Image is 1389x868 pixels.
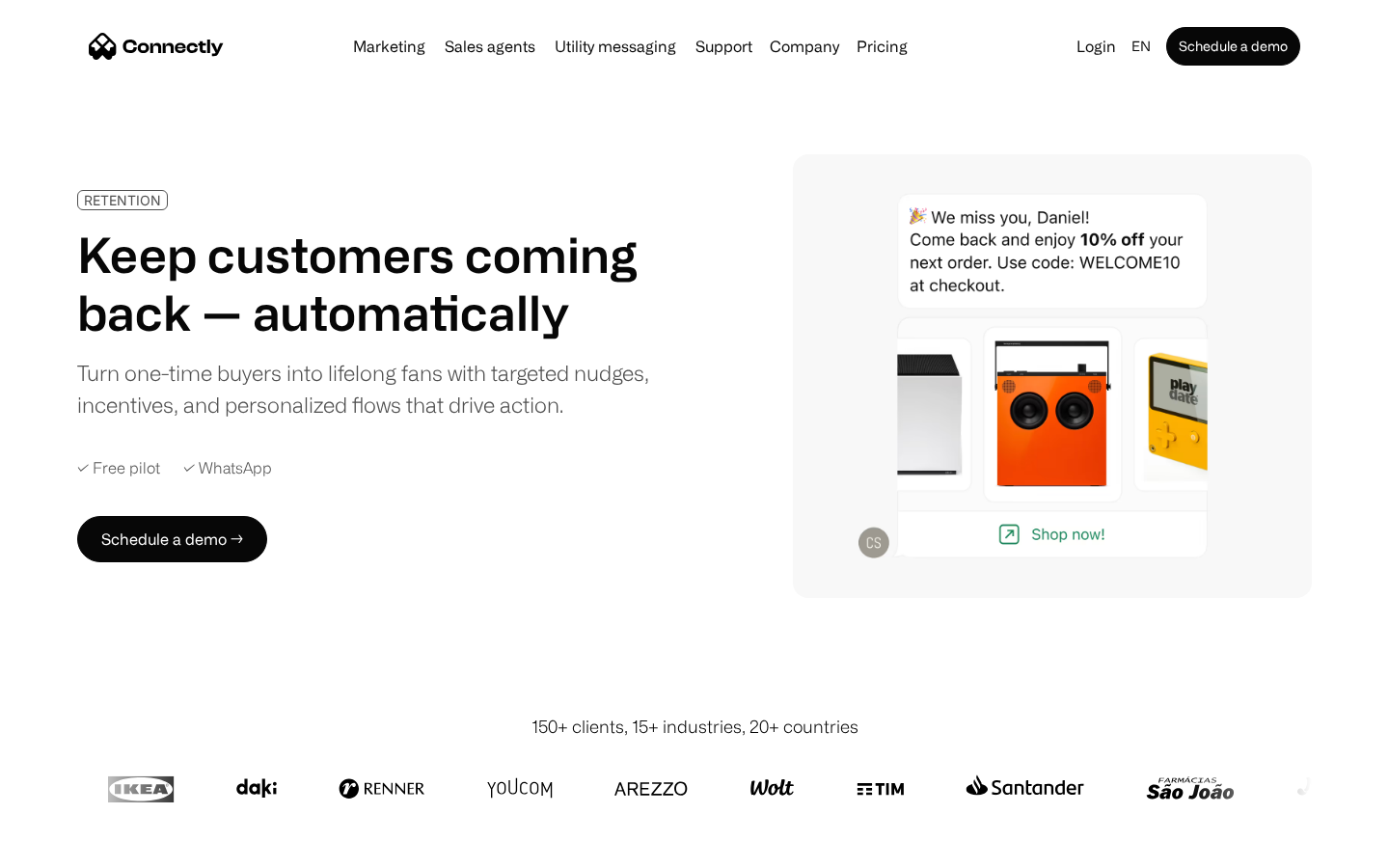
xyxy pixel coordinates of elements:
[77,459,160,477] div: ✓ Free pilot
[849,39,915,54] a: Pricing
[77,226,664,341] h1: Keep customers coming back — automatically
[688,39,760,54] a: Support
[19,832,116,861] aside: Language selected: English
[770,33,839,60] div: Company
[547,39,684,54] a: Utility messaging
[1131,33,1151,60] div: en
[531,714,858,740] div: 150+ clients, 15+ industries, 20+ countries
[77,516,267,562] a: Schedule a demo →
[84,193,161,207] div: RETENTION
[77,357,664,420] div: Turn one-time buyers into lifelong fans with targeted nudges, incentives, and personalized flows ...
[1069,33,1124,60] a: Login
[345,39,433,54] a: Marketing
[183,459,272,477] div: ✓ WhatsApp
[437,39,543,54] a: Sales agents
[39,834,116,861] ul: Language list
[1166,27,1300,66] a: Schedule a demo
